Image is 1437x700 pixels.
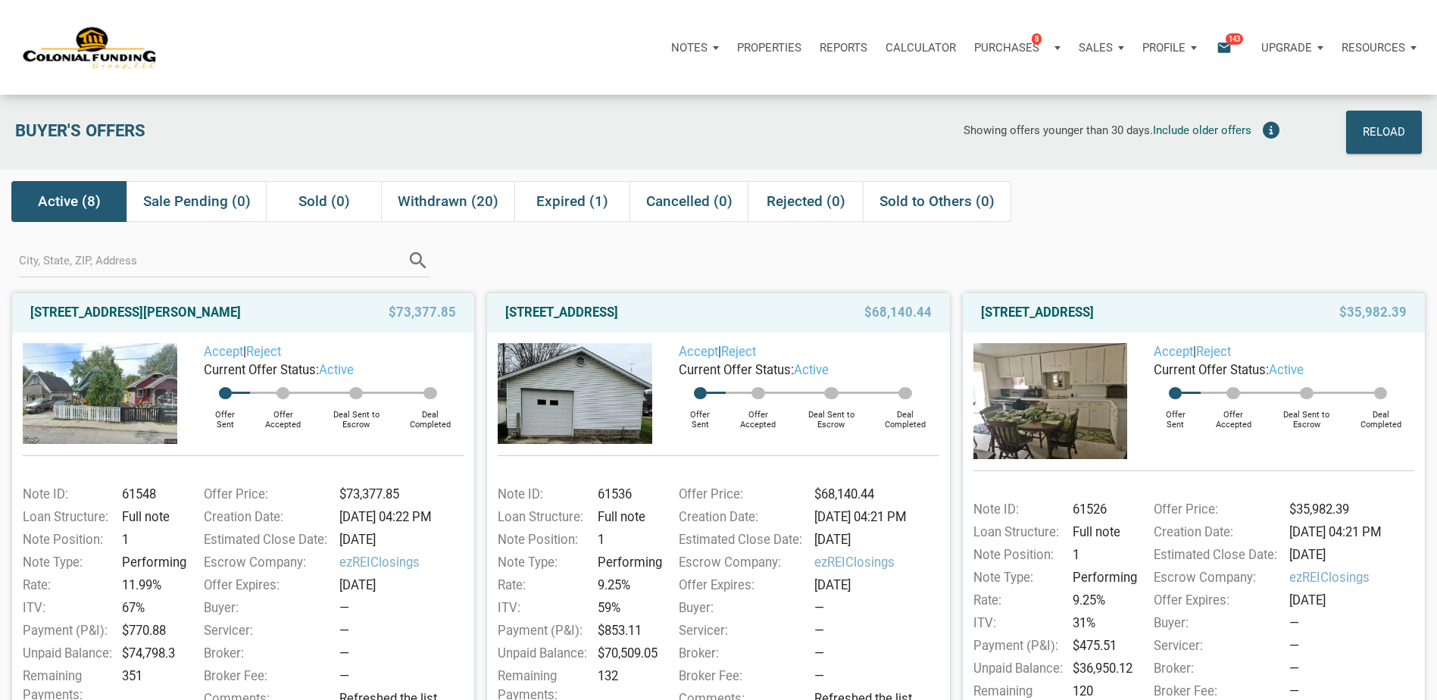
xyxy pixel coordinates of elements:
div: Broker: [671,644,809,663]
div: — [814,644,947,663]
span: | [1154,345,1231,359]
a: [STREET_ADDRESS] [981,304,1094,322]
div: Unpaid Balance: [490,644,592,663]
div: Payment (P&I): [15,621,117,640]
button: Sales [1070,25,1133,70]
div: Performing [117,553,185,572]
img: 581264 [498,343,652,444]
div: Deal Completed [396,399,464,430]
div: Payment (P&I): [490,621,592,640]
i: search [407,243,430,277]
span: $73,377.85 [389,304,456,322]
div: $68,140.44 [809,485,947,504]
span: active [319,363,354,377]
div: Unpaid Balance: [15,644,117,663]
a: Reject [721,345,756,359]
div: $70,509.05 [592,644,661,663]
input: City, State, ZIP, Address [19,243,407,277]
div: Full note [117,508,185,527]
div: Unpaid Balance: [966,659,1067,678]
div: 1 [117,530,185,549]
button: Notes [662,25,728,70]
span: active [794,363,829,377]
a: Reject [1196,345,1231,359]
span: Cancelled (0) [646,192,733,211]
div: Payment (P&I): [966,636,1067,655]
div: 61548 [117,485,185,504]
span: Sold (0) [298,192,350,211]
img: NoteUnlimited [23,25,158,70]
div: Servicer: [196,621,334,640]
div: Deal Completed [1347,399,1414,430]
p: Purchases [974,41,1039,55]
div: Rate: [966,591,1067,610]
div: Deal Sent to Escrow [1266,399,1347,430]
div: Offer Sent [1150,399,1201,430]
div: ITV: [966,614,1067,633]
div: Escrow Company: [1146,568,1284,587]
span: Current Offer Status: [679,363,794,377]
div: Rejected (0) [748,181,863,222]
p: Properties [737,41,801,55]
div: — [339,598,472,617]
p: Profile [1142,41,1186,55]
img: 581421 [973,343,1128,459]
div: Estimated Close Date: [671,530,809,549]
div: Sold (0) [266,181,381,222]
button: Purchases8 [965,25,1070,70]
div: [DATE] [334,576,472,595]
div: 61526 [1067,500,1136,519]
div: Deal Sent to Escrow [316,399,397,430]
div: 11.99% [117,576,185,595]
span: — [1289,684,1299,698]
div: — [1289,636,1422,655]
span: Rejected (0) [767,192,845,211]
div: — [1289,659,1422,678]
div: Note Type: [966,568,1067,587]
p: Upgrade [1261,41,1312,55]
div: Cancelled (0) [629,181,748,222]
div: Offer Accepted [1201,399,1267,430]
div: Deal Sent to Escrow [791,399,872,430]
div: Buyer: [671,598,809,617]
div: Creation Date: [1146,523,1284,542]
a: Resources [1332,25,1426,70]
div: Buyer: [196,598,334,617]
div: [DATE] [1284,591,1422,610]
span: active [1269,363,1304,377]
span: — [814,669,824,683]
div: 61536 [592,485,661,504]
div: Loan Structure: [490,508,592,527]
div: Note Position: [966,545,1067,564]
div: Note Position: [15,530,117,549]
button: Upgrade [1252,25,1332,70]
div: Broker: [1146,659,1284,678]
button: Reload [1346,111,1422,154]
div: — [339,644,472,663]
div: Servicer: [671,621,809,640]
div: Offer Price: [1146,500,1284,519]
a: Accept [204,345,243,359]
span: Include older offers [1153,123,1251,137]
div: Sale Pending (0) [127,181,267,222]
div: Note Type: [15,553,117,572]
div: Broker Fee: [196,667,334,686]
span: Sale Pending (0) [143,192,251,211]
div: Note ID: [966,500,1067,519]
div: — [814,621,947,640]
span: $68,140.44 [864,304,932,322]
div: Broker Fee: [671,667,809,686]
div: Performing [1067,568,1136,587]
div: Escrow Company: [196,553,334,572]
button: Reports [811,25,876,70]
span: ezREIClosings [339,553,472,572]
div: $74,798.3 [117,644,185,663]
div: Expired (1) [514,181,629,222]
span: 143 [1226,33,1243,45]
a: Properties [728,25,811,70]
span: ezREIClosings [814,553,947,572]
div: Broker: [196,644,334,663]
span: | [204,345,281,359]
